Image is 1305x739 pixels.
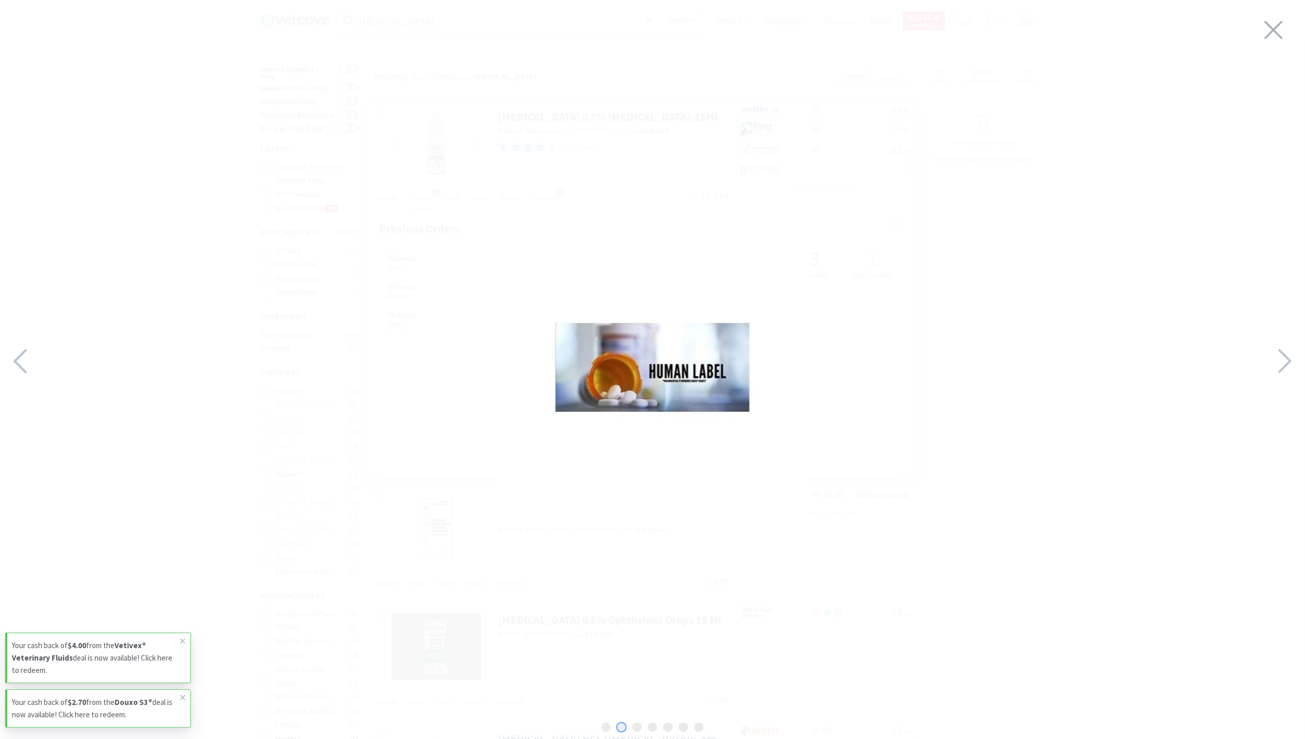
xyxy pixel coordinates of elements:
[12,696,180,721] p: Your cash back of from the deal is now available! Click here to redeem.
[12,639,180,677] p: Your cash back of from the deal is now available! Click here to redeem.
[601,721,611,731] button: 1
[694,721,704,731] button: 7
[617,721,627,731] button: 2
[68,640,86,650] strong: $4.00
[679,721,689,731] button: 6
[632,721,642,731] button: 3
[663,721,673,731] button: 5
[115,697,152,707] strong: Douxo S3®
[648,721,658,731] button: 4
[68,697,86,707] strong: $2.70
[498,212,808,522] img: 6fd10bfaa8ff43b0864dedcfb515e05a_763421.jpeg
